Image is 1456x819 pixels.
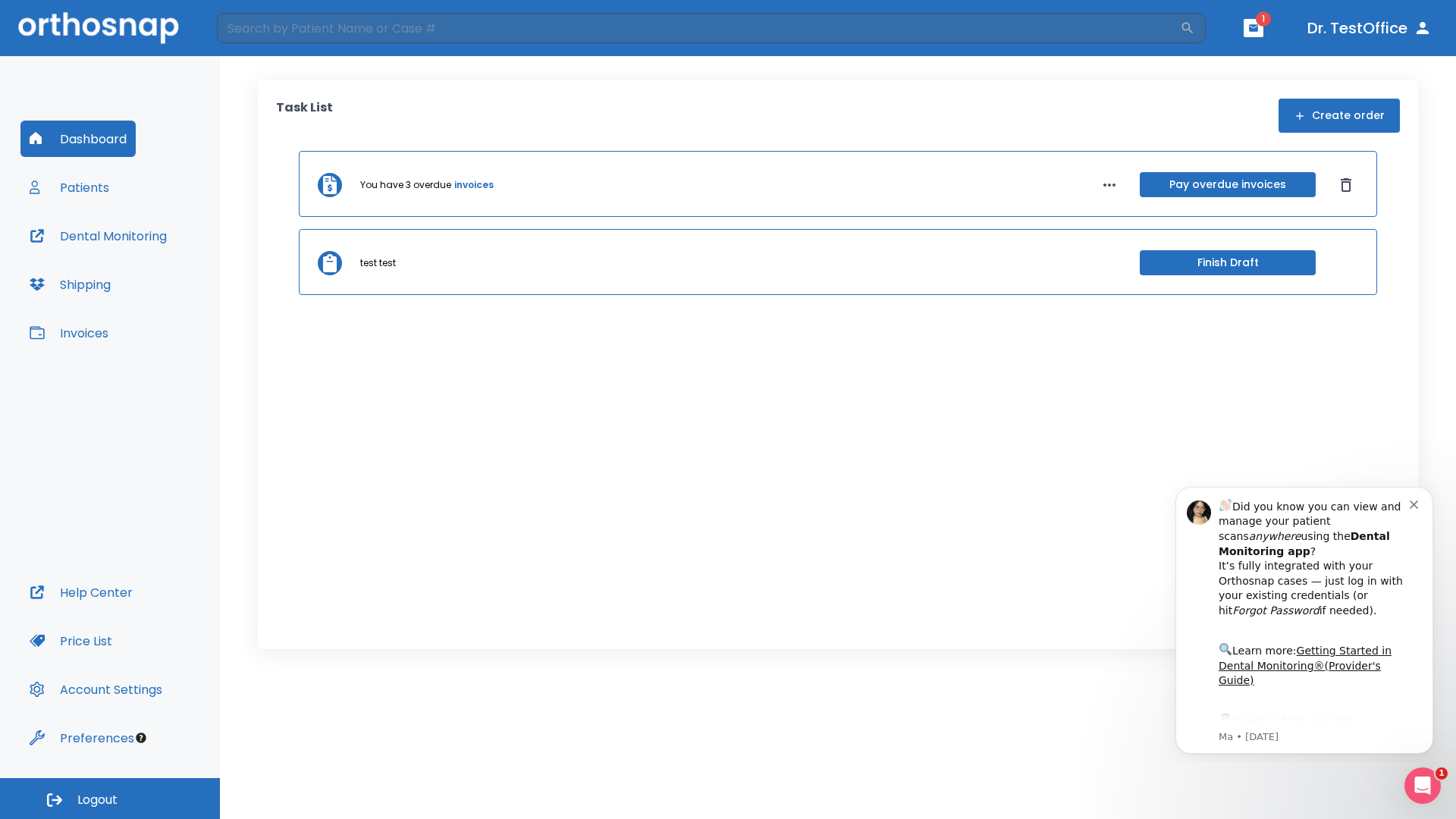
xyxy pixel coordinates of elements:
[1140,172,1316,197] button: Pay overdue invoices
[18,12,179,43] img: Orthosnap
[20,169,118,206] button: Patients
[1153,473,1456,763] iframe: Intercom notifications message
[360,256,396,270] p: test test
[1279,99,1400,133] button: Create order
[20,315,118,351] button: Invoices
[20,671,171,708] button: Account Settings
[77,792,118,808] span: Logout
[66,238,257,315] div: Download the app: | ​ Let us know if you need help getting started!
[66,242,201,269] a: App Store
[20,266,120,303] button: Shipping
[20,720,143,756] button: Preferences
[20,574,142,610] button: Help Center
[20,623,121,659] button: Price List
[454,178,494,192] a: invoices
[1334,173,1358,197] button: Dismiss
[1140,250,1316,275] button: Finish Draft
[257,24,269,36] button: Dismiss notification
[217,13,1180,43] input: Search by Patient Name or Case #
[1301,14,1438,42] button: Dr. TestOffice
[134,731,148,745] div: Tooltip anchor
[66,257,257,271] p: Message from Ma, sent 7w ago
[276,99,333,133] p: Task List
[20,121,136,157] button: Dashboard
[360,178,451,192] p: You have 3 overdue
[1404,767,1441,804] iframe: Intercom live chat
[1256,11,1271,27] span: 1
[20,218,176,254] button: Dental Monitoring
[1436,767,1448,780] span: 1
